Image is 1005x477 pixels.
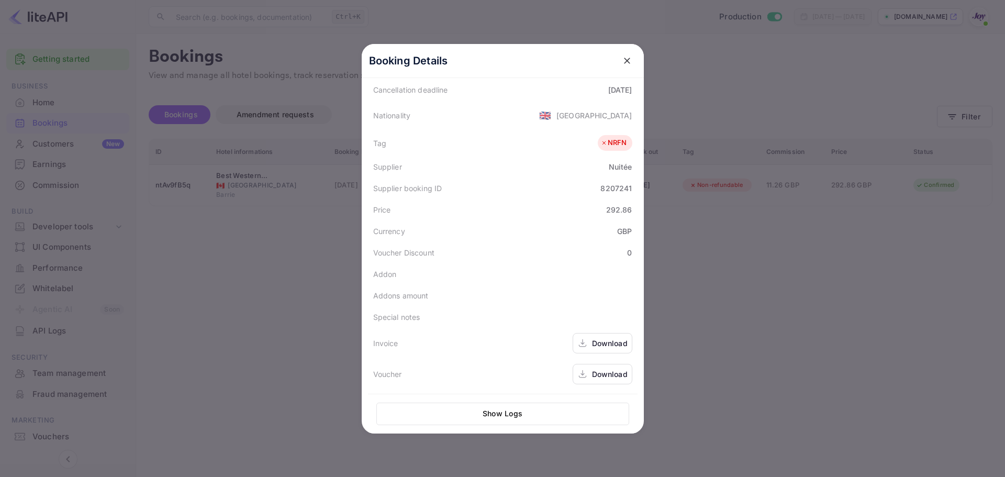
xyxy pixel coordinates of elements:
[592,338,628,349] div: Download
[600,138,627,148] div: NRFN
[373,312,420,323] div: Special notes
[627,247,632,258] div: 0
[618,51,636,70] button: close
[556,110,632,121] div: [GEOGRAPHIC_DATA]
[617,226,632,237] div: GBP
[373,226,405,237] div: Currency
[373,269,397,280] div: Addon
[609,161,632,172] div: Nuitée
[539,106,551,125] span: United States
[606,204,632,215] div: 292.86
[373,138,386,149] div: Tag
[373,247,434,258] div: Voucher Discount
[373,369,402,380] div: Voucher
[608,84,632,95] div: [DATE]
[600,183,632,194] div: 8207241
[373,161,402,172] div: Supplier
[373,290,429,301] div: Addons amount
[373,183,442,194] div: Supplier booking ID
[373,84,448,95] div: Cancellation deadline
[376,403,629,425] button: Show Logs
[373,338,398,349] div: Invoice
[373,204,391,215] div: Price
[592,369,628,380] div: Download
[369,53,448,69] p: Booking Details
[373,110,411,121] div: Nationality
